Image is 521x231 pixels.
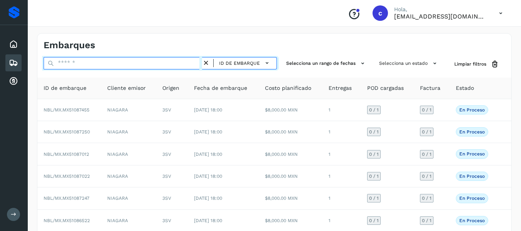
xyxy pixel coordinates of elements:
[459,218,485,223] p: En proceso
[5,36,22,53] div: Inicio
[322,165,361,187] td: 1
[422,130,432,134] span: 0 / 1
[322,99,361,121] td: 1
[101,121,156,143] td: NIAGARA
[367,84,404,92] span: POD cargadas
[101,165,156,187] td: NIAGARA
[194,218,222,223] span: [DATE] 18:00
[420,84,440,92] span: Factura
[44,40,95,51] h4: Embarques
[259,187,322,209] td: $8,000.00 MXN
[422,196,432,201] span: 0 / 1
[259,121,322,143] td: $8,000.00 MXN
[259,165,322,187] td: $8,000.00 MXN
[322,121,361,143] td: 1
[44,174,90,179] span: NBL/MX.MX51087022
[44,196,89,201] span: NBL/MX.MX51087247
[369,174,379,179] span: 0 / 1
[448,57,505,71] button: Limpiar filtros
[194,196,222,201] span: [DATE] 18:00
[322,187,361,209] td: 1
[156,99,188,121] td: 3SV
[322,143,361,165] td: 1
[5,54,22,71] div: Embarques
[156,187,188,209] td: 3SV
[422,152,432,157] span: 0 / 1
[369,108,379,112] span: 0 / 1
[44,218,90,223] span: NBL/MX.MX51086522
[156,165,188,187] td: 3SV
[156,121,188,143] td: 3SV
[459,107,485,113] p: En proceso
[194,107,222,113] span: [DATE] 18:00
[219,60,260,67] span: ID de embarque
[454,61,486,67] span: Limpiar filtros
[194,84,247,92] span: Fecha de embarque
[265,84,311,92] span: Costo planificado
[394,13,487,20] p: cobranza@tms.com.mx
[44,129,90,135] span: NBL/MX.MX51087250
[107,84,146,92] span: Cliente emisor
[329,84,352,92] span: Entregas
[259,143,322,165] td: $8,000.00 MXN
[283,57,370,70] button: Selecciona un rango de fechas
[44,107,89,113] span: NBL/MX.MX51087455
[156,143,188,165] td: 3SV
[259,99,322,121] td: $8,000.00 MXN
[101,143,156,165] td: NIAGARA
[422,218,432,223] span: 0 / 1
[456,84,474,92] span: Estado
[194,174,222,179] span: [DATE] 18:00
[194,129,222,135] span: [DATE] 18:00
[5,73,22,90] div: Cuentas por cobrar
[459,129,485,135] p: En proceso
[459,174,485,179] p: En proceso
[376,57,442,70] button: Selecciona un estado
[369,152,379,157] span: 0 / 1
[369,196,379,201] span: 0 / 1
[101,187,156,209] td: NIAGARA
[369,130,379,134] span: 0 / 1
[459,196,485,201] p: En proceso
[394,6,487,13] p: Hola,
[162,84,179,92] span: Origen
[101,99,156,121] td: NIAGARA
[422,108,432,112] span: 0 / 1
[369,218,379,223] span: 0 / 1
[217,57,273,69] button: ID de embarque
[459,151,485,157] p: En proceso
[422,174,432,179] span: 0 / 1
[194,152,222,157] span: [DATE] 18:00
[44,84,86,92] span: ID de embarque
[44,152,89,157] span: NBL/MX.MX51087012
